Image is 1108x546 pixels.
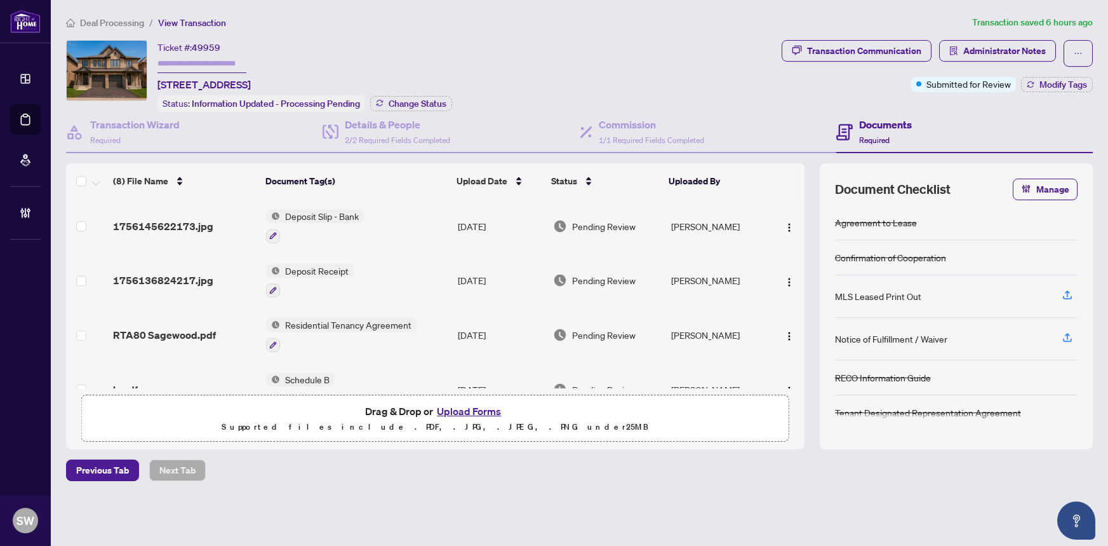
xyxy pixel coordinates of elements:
span: Drag & Drop orUpload FormsSupported files include .PDF, .JPG, .JPEG, .PNG under25MB [82,395,789,442]
img: Logo [784,277,794,287]
span: Drag & Drop or [365,403,505,420]
div: Notice of Fulfillment / Waiver [835,332,947,346]
td: [PERSON_NAME] [666,254,771,308]
h4: Documents [859,117,912,132]
span: Pending Review [572,383,636,397]
td: [PERSON_NAME] [666,308,771,362]
img: Logo [784,331,794,341]
li: / [149,15,153,30]
span: Pending Review [572,273,636,287]
div: Transaction Communication [807,41,921,61]
span: SW [17,512,34,529]
span: RTA80 Sagewood.pdf [113,327,216,343]
button: Status IconDeposit Slip - Bank [266,209,364,243]
p: Supported files include .PDF, .JPG, .JPEG, .PNG under 25 MB [90,420,781,435]
span: Administrator Notes [963,41,1046,61]
div: MLS Leased Print Out [835,289,921,303]
img: logo [10,10,41,33]
div: Ticket #: [157,40,220,55]
th: Upload Date [451,163,546,199]
button: Logo [779,270,799,290]
span: Modify Tags [1039,80,1087,89]
img: Logo [784,222,794,233]
th: (8) File Name [108,163,260,199]
h4: Transaction Wizard [90,117,180,132]
span: 49959 [192,42,220,53]
span: Deal Processing [80,17,144,29]
button: Status IconSchedule B [266,372,335,407]
span: Pending Review [572,328,636,342]
span: Document Checklist [835,181,951,198]
th: Uploaded By [664,163,768,199]
article: Transaction saved 6 hours ago [972,15,1093,30]
td: [DATE] [453,308,547,362]
th: Status [546,163,664,199]
img: Status Icon [266,209,280,223]
img: Logo [784,386,794,396]
div: Confirmation of Cooperation [835,250,946,264]
img: Status Icon [266,318,280,332]
button: Logo [779,216,799,236]
button: Administrator Notes [939,40,1056,62]
div: Agreement to Lease [835,215,917,229]
span: 2/2 Required Fields Completed [345,135,450,145]
button: Status IconDeposit Receipt [266,264,354,298]
td: [DATE] [453,254,547,308]
img: IMG-S12359839_1.jpg [67,41,147,100]
button: Logo [779,379,799,400]
button: Manage [1013,179,1078,200]
span: Status [551,174,577,188]
span: Required [859,135,890,145]
span: b.pdf [113,382,138,397]
td: [DATE] [453,362,547,417]
img: Document Status [553,219,567,233]
span: Residential Tenancy Agreement [280,318,417,332]
img: Document Status [553,383,567,397]
img: Status Icon [266,372,280,386]
div: Tenant Designated Representation Agreement [835,406,1021,420]
span: [STREET_ADDRESS] [157,77,251,92]
td: [PERSON_NAME] [666,362,771,417]
span: (8) File Name [113,174,168,188]
span: Information Updated - Processing Pending [192,98,360,109]
h4: Details & People [345,117,450,132]
span: Required [90,135,121,145]
span: Change Status [389,99,446,108]
button: Upload Forms [433,403,505,420]
span: Previous Tab [76,460,129,481]
div: Status: [157,95,365,112]
div: RECO Information Guide [835,371,931,385]
button: Next Tab [149,460,206,481]
span: ellipsis [1074,49,1083,58]
span: Pending Review [572,219,636,233]
span: Deposit Slip - Bank [280,209,364,223]
span: home [66,18,75,27]
span: 1756136824217.jpg [113,273,213,288]
button: Modify Tags [1021,77,1093,92]
span: solution [949,46,958,55]
td: [DATE] [453,199,547,254]
span: View Transaction [158,17,226,29]
button: Logo [779,325,799,345]
button: Open asap [1057,502,1095,540]
img: Status Icon [266,264,280,278]
span: Manage [1036,179,1069,200]
img: Document Status [553,328,567,342]
span: Schedule B [280,372,335,386]
td: [PERSON_NAME] [666,199,771,254]
th: Document Tag(s) [260,163,451,199]
h4: Commission [599,117,704,132]
img: Document Status [553,273,567,287]
button: Change Status [370,96,452,111]
span: 1756145622173.jpg [113,219,213,234]
button: Transaction Communication [782,40,931,62]
span: Upload Date [457,174,507,188]
span: Submitted for Review [926,77,1011,91]
button: Previous Tab [66,460,139,481]
button: Status IconResidential Tenancy Agreement [266,318,417,352]
span: Deposit Receipt [280,264,354,278]
span: 1/1 Required Fields Completed [599,135,704,145]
